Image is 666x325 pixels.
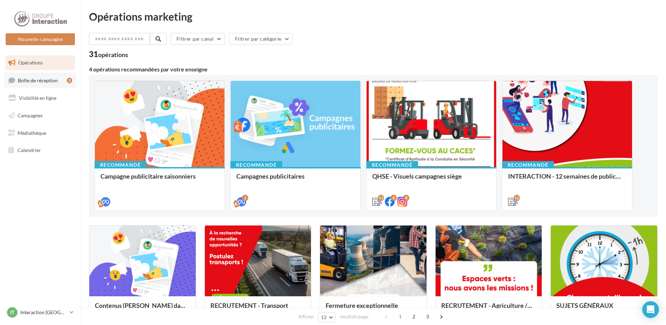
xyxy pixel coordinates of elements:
[378,195,384,201] div: 12
[4,143,76,158] a: Calendrier
[366,161,418,169] div: Recommandé
[19,95,56,101] span: Visibilité en ligne
[422,311,433,322] span: 3
[67,78,72,83] div: 2
[89,11,658,22] div: Opérations marketing
[98,51,128,58] div: opérations
[210,302,306,316] div: RECRUTEMENT - Transport
[18,147,41,153] span: Calendrier
[10,309,14,316] span: IT
[556,302,652,316] div: SUJETS GÉNÉRAUX
[4,91,76,105] a: Visibilité en ligne
[441,302,536,316] div: RECRUTEMENT - Agriculture / Espaces verts
[642,301,659,318] div: Open Intercom Messenger
[298,313,314,320] span: Afficher
[372,173,491,187] div: QHSE - Visuels campagnes siège
[395,311,406,322] span: 1
[95,302,190,316] div: Contenus [PERSON_NAME] dans un esprit estival
[326,302,421,316] div: Fermeture exceptionnelle
[508,173,626,187] div: INTERACTION - 12 semaines de publication
[403,195,409,201] div: 8
[89,67,658,72] div: 4 opérations recommandées par votre enseigne
[100,173,219,187] div: Campagne publicitaire saisonniers
[340,313,369,320] span: résultats/page
[18,60,43,65] span: Opérations
[229,33,293,45] button: Filtrer par catégorie
[4,108,76,123] a: Campagnes
[514,195,520,201] div: 12
[242,195,248,201] div: 2
[18,130,46,136] span: Médiathèque
[4,55,76,70] a: Opérations
[6,33,75,45] button: Nouvelle campagne
[502,161,554,169] div: Recommandé
[230,161,282,169] div: Recommandé
[20,309,67,316] p: Interaction [GEOGRAPHIC_DATA]
[321,314,327,320] span: 12
[18,77,58,83] span: Boîte de réception
[390,195,397,201] div: 8
[318,312,336,322] button: 12
[95,161,146,169] div: Recommandé
[6,306,75,319] a: IT Interaction [GEOGRAPHIC_DATA]
[171,33,225,45] button: Filtrer par canal
[236,173,355,187] div: Campagnes publicitaires
[4,73,76,88] a: Boîte de réception2
[18,112,43,118] span: Campagnes
[408,311,419,322] span: 2
[4,126,76,140] a: Médiathèque
[89,50,128,58] div: 31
